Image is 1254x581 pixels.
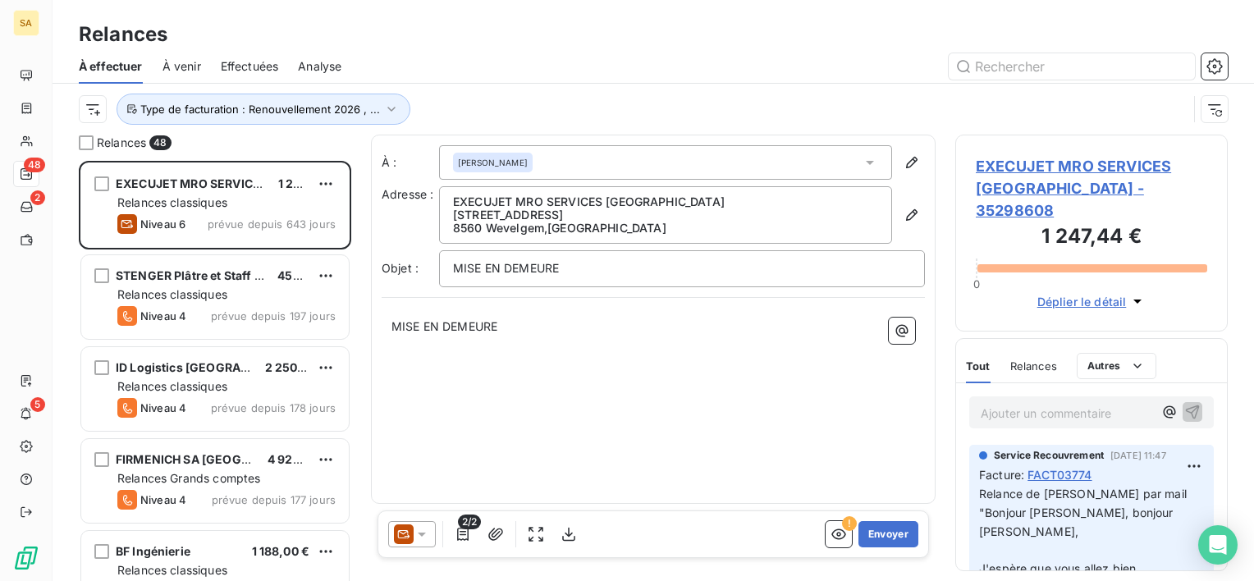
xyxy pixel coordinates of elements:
span: Analyse [298,58,341,75]
span: MISE EN DEMEURE [453,261,559,275]
div: grid [79,161,351,581]
span: Niveau 4 [140,309,186,323]
button: Type de facturation : Renouvellement 2026 , ... [117,94,410,125]
span: prévue depuis 177 jours [212,493,336,506]
span: Service Recouvrement [994,448,1104,463]
div: SA [13,10,39,36]
span: 1 247,44 € [278,176,336,190]
h3: Relances [79,20,167,49]
span: prévue depuis 197 jours [211,309,336,323]
div: Open Intercom Messenger [1198,525,1238,565]
span: Relances [97,135,146,151]
span: EXECUJET MRO SERVICES [GEOGRAPHIC_DATA] [116,176,392,190]
span: EXECUJET MRO SERVICES [GEOGRAPHIC_DATA] - 35298608 [976,155,1207,222]
input: Rechercher [949,53,1195,80]
span: Déplier le détail [1037,293,1127,310]
span: 2 250,00 € [265,360,328,374]
span: J'espère que vous allez bien. [979,561,1139,575]
span: Niveau 4 [140,401,186,414]
span: prévue depuis 643 jours [208,217,336,231]
span: 5 [30,397,45,412]
button: Autres [1077,353,1156,379]
span: FIRMENICH SA [GEOGRAPHIC_DATA] [116,452,324,466]
span: [PERSON_NAME] [458,157,528,168]
span: Tout [966,359,991,373]
span: Relances classiques [117,287,227,301]
span: STENGER Plâtre et Staff (WEREYSTENGER) [116,268,362,282]
span: FACT03774 [1027,466,1092,483]
span: 48 [24,158,45,172]
span: 2/2 [458,515,481,529]
span: Relances classiques [117,379,227,393]
span: Relance de [PERSON_NAME] par mail "Bonjour [PERSON_NAME], bonjour [PERSON_NAME], [979,487,1190,538]
span: Objet : [382,261,419,275]
span: 450,00 € [277,268,330,282]
a: 2 [13,194,39,220]
span: Adresse : [382,187,433,201]
span: MISE EN DEMEURE [391,319,497,333]
button: Déplier le détail [1032,292,1151,311]
span: À venir [162,58,201,75]
img: Logo LeanPay [13,545,39,571]
span: 0 [973,277,980,290]
button: Envoyer [858,521,918,547]
span: prévue depuis 178 jours [211,401,336,414]
span: 4 926,25 € [268,452,331,466]
span: À effectuer [79,58,143,75]
p: [STREET_ADDRESS] [453,208,878,222]
span: Relances classiques [117,563,227,577]
span: Niveau 6 [140,217,185,231]
span: BF Ingénierie [116,544,190,558]
p: 8560 Wevelgem , [GEOGRAPHIC_DATA] [453,222,878,235]
span: [DATE] 11:47 [1110,451,1166,460]
span: Type de facturation : Renouvellement 2026 , ... [140,103,380,116]
span: 2 [30,190,45,205]
h3: 1 247,44 € [976,222,1207,254]
span: Facture : [979,466,1024,483]
span: ID Logistics [GEOGRAPHIC_DATA] [116,360,308,374]
span: Niveau 4 [140,493,186,506]
label: À : [382,154,439,171]
span: Relances Grands comptes [117,471,260,485]
p: EXECUJET MRO SERVICES [GEOGRAPHIC_DATA] [453,195,878,208]
span: Effectuées [221,58,279,75]
a: 48 [13,161,39,187]
span: 48 [149,135,171,150]
span: Relances [1010,359,1057,373]
span: 1 188,00 € [252,544,310,558]
span: Relances classiques [117,195,227,209]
